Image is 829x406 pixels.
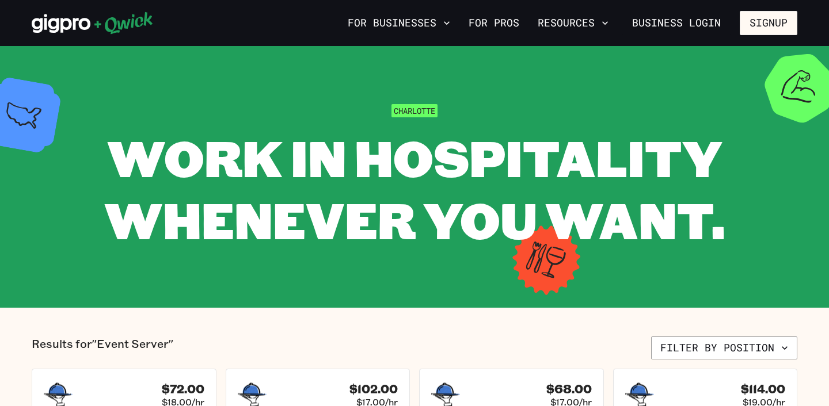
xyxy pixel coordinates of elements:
[546,382,592,396] h4: $68.00
[741,382,785,396] h4: $114.00
[104,124,725,252] span: WORK IN HOSPITALITY WHENEVER YOU WANT.
[32,336,173,359] p: Results for "Event Server"
[651,336,797,359] button: Filter by position
[464,13,524,33] a: For Pros
[162,382,204,396] h4: $72.00
[622,11,731,35] a: Business Login
[349,382,398,396] h4: $102.00
[740,11,797,35] button: Signup
[343,13,455,33] button: For Businesses
[533,13,613,33] button: Resources
[391,104,438,117] span: Charlotte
